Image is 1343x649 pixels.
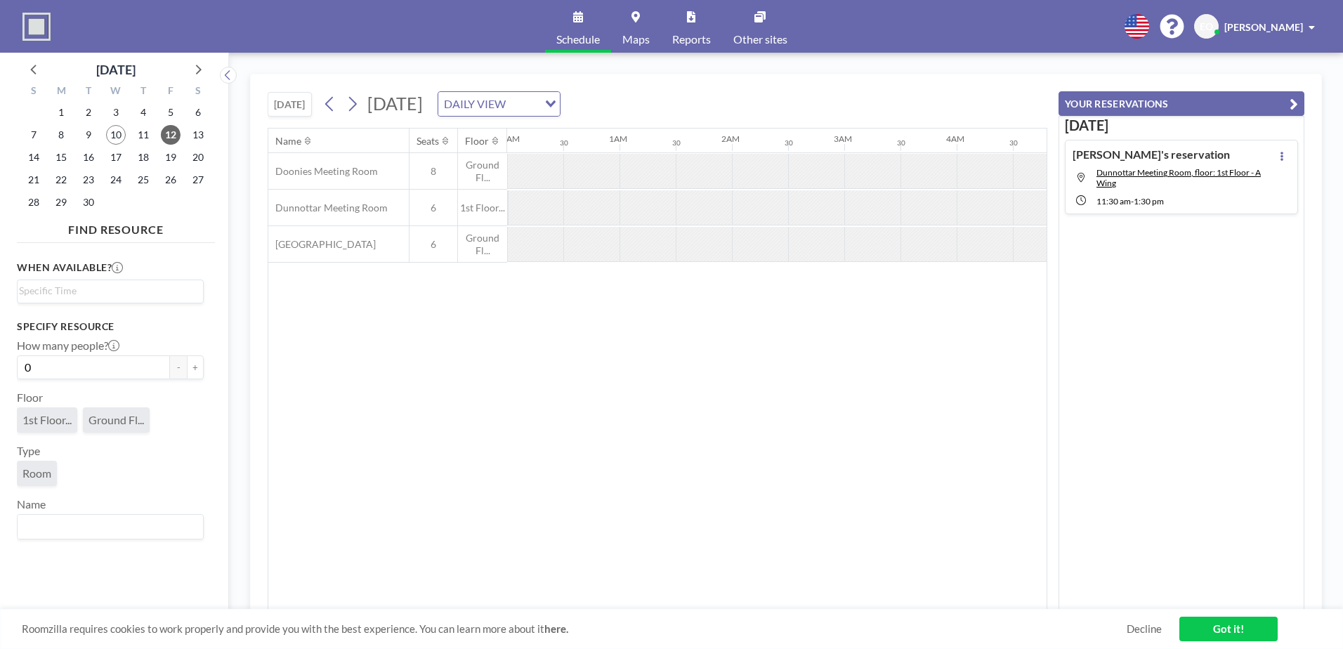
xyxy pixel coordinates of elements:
[188,147,208,167] span: Saturday, September 20, 2025
[19,518,195,536] input: Search for option
[161,147,181,167] span: Friday, September 19, 2025
[51,147,71,167] span: Monday, September 15, 2025
[184,83,211,101] div: S
[22,13,51,41] img: organization-logo
[367,93,423,114] span: [DATE]
[17,497,46,511] label: Name
[497,133,520,144] div: 12AM
[106,147,126,167] span: Wednesday, September 17, 2025
[1096,196,1131,206] span: 11:30 AM
[161,125,181,145] span: Friday, September 12, 2025
[17,320,204,333] h3: Specify resource
[22,622,1127,636] span: Roomzilla requires cookies to work properly and provide you with the best experience. You can lea...
[22,413,72,427] span: 1st Floor...
[133,125,153,145] span: Thursday, September 11, 2025
[75,83,103,101] div: T
[188,170,208,190] span: Saturday, September 27, 2025
[1131,196,1134,206] span: -
[188,103,208,122] span: Saturday, September 6, 2025
[79,125,98,145] span: Tuesday, September 9, 2025
[1179,617,1278,641] a: Got it!
[721,133,740,144] div: 2AM
[1200,20,1213,33] span: EO
[268,238,376,251] span: [GEOGRAPHIC_DATA]
[79,170,98,190] span: Tuesday, September 23, 2025
[19,283,195,299] input: Search for option
[560,138,568,147] div: 30
[133,103,153,122] span: Thursday, September 4, 2025
[24,170,44,190] span: Sunday, September 21, 2025
[1096,167,1261,188] span: Dunnottar Meeting Room, floor: 1st Floor - A Wing
[17,391,43,405] label: Floor
[410,202,457,214] span: 6
[1065,117,1298,134] h3: [DATE]
[733,34,787,45] span: Other sites
[20,83,48,101] div: S
[89,413,144,427] span: Ground Fl...
[17,217,215,237] h4: FIND RESOURCE
[79,147,98,167] span: Tuesday, September 16, 2025
[161,170,181,190] span: Friday, September 26, 2025
[465,135,489,147] div: Floor
[672,138,681,147] div: 30
[417,135,439,147] div: Seats
[946,133,964,144] div: 4AM
[438,92,560,116] div: Search for option
[834,133,852,144] div: 3AM
[897,138,905,147] div: 30
[785,138,793,147] div: 30
[17,339,119,353] label: How many people?
[129,83,157,101] div: T
[275,135,301,147] div: Name
[1224,21,1303,33] span: [PERSON_NAME]
[268,92,312,117] button: [DATE]
[556,34,600,45] span: Schedule
[157,83,184,101] div: F
[1127,622,1162,636] a: Decline
[1009,138,1018,147] div: 30
[441,95,509,113] span: DAILY VIEW
[79,103,98,122] span: Tuesday, September 2, 2025
[103,83,130,101] div: W
[510,95,537,113] input: Search for option
[188,125,208,145] span: Saturday, September 13, 2025
[187,355,204,379] button: +
[161,103,181,122] span: Friday, September 5, 2025
[106,125,126,145] span: Wednesday, September 10, 2025
[672,34,711,45] span: Reports
[170,355,187,379] button: -
[133,170,153,190] span: Thursday, September 25, 2025
[17,444,40,458] label: Type
[96,60,136,79] div: [DATE]
[51,125,71,145] span: Monday, September 8, 2025
[51,192,71,212] span: Monday, September 29, 2025
[18,515,203,539] div: Search for option
[24,147,44,167] span: Sunday, September 14, 2025
[106,170,126,190] span: Wednesday, September 24, 2025
[268,202,388,214] span: Dunnottar Meeting Room
[22,466,51,480] span: Room
[410,238,457,251] span: 6
[1134,196,1164,206] span: 1:30 PM
[544,622,568,635] a: here.
[458,159,507,183] span: Ground Fl...
[79,192,98,212] span: Tuesday, September 30, 2025
[268,165,378,178] span: Doonies Meeting Room
[458,202,507,214] span: 1st Floor...
[18,280,203,301] div: Search for option
[24,192,44,212] span: Sunday, September 28, 2025
[133,147,153,167] span: Thursday, September 18, 2025
[24,125,44,145] span: Sunday, September 7, 2025
[51,170,71,190] span: Monday, September 22, 2025
[51,103,71,122] span: Monday, September 1, 2025
[106,103,126,122] span: Wednesday, September 3, 2025
[48,83,75,101] div: M
[609,133,627,144] div: 1AM
[410,165,457,178] span: 8
[622,34,650,45] span: Maps
[1073,147,1230,162] h4: [PERSON_NAME]'s reservation
[1059,91,1304,116] button: YOUR RESERVATIONS
[458,232,507,256] span: Ground Fl...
